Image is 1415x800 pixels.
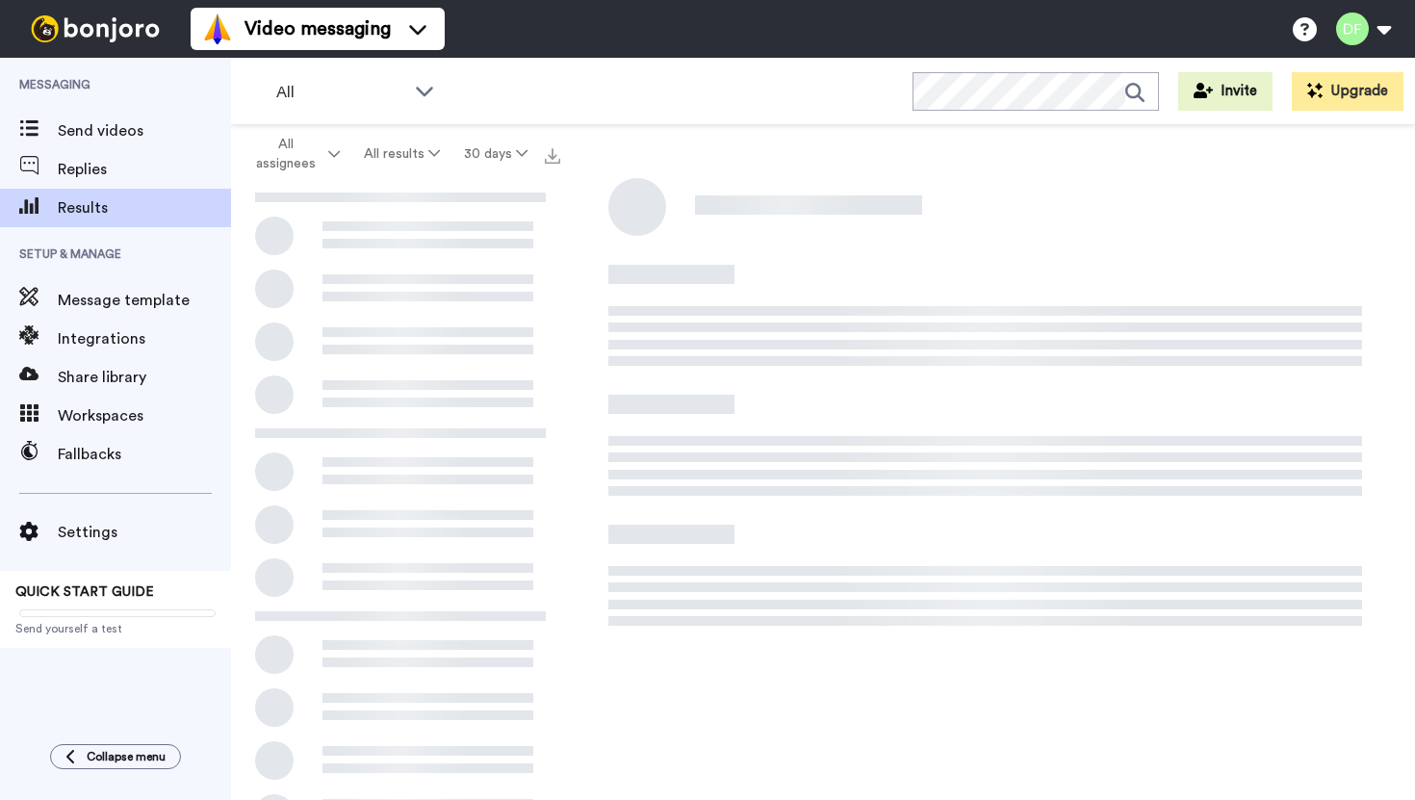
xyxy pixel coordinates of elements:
[58,366,231,389] span: Share library
[276,81,405,104] span: All
[58,119,231,142] span: Send videos
[23,15,167,42] img: bj-logo-header-white.svg
[244,15,391,42] span: Video messaging
[451,137,539,171] button: 30 days
[50,744,181,769] button: Collapse menu
[1292,72,1403,111] button: Upgrade
[352,137,452,171] button: All results
[58,521,231,544] span: Settings
[15,585,154,599] span: QUICK START GUIDE
[1178,72,1273,111] button: Invite
[235,127,352,181] button: All assignees
[58,327,231,350] span: Integrations
[202,13,233,44] img: vm-color.svg
[246,135,324,173] span: All assignees
[58,196,231,219] span: Results
[58,404,231,427] span: Workspaces
[87,749,166,764] span: Collapse menu
[58,158,231,181] span: Replies
[539,140,566,168] button: Export all results that match these filters now.
[15,621,216,636] span: Send yourself a test
[545,148,560,164] img: export.svg
[58,289,231,312] span: Message template
[58,443,231,466] span: Fallbacks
